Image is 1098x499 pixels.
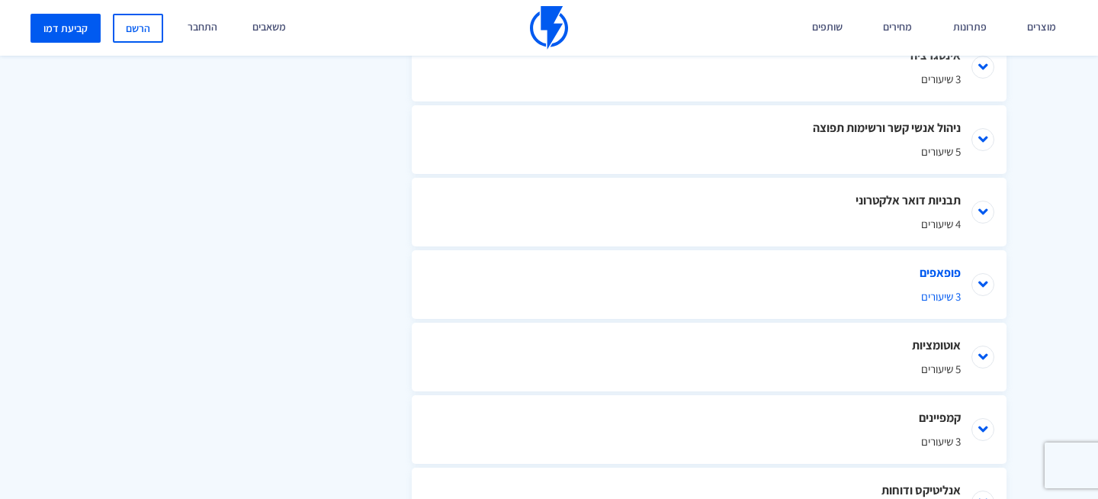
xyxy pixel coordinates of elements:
[457,143,961,159] span: 5 שיעורים
[412,250,1006,319] li: פופאפים
[412,178,1006,246] li: תבניות דואר אלקטרוני
[412,105,1006,174] li: ניהול אנשי קשר ורשימות תפוצה
[457,361,961,377] span: 5 שיעורים
[412,395,1006,464] li: קמפיינים
[457,433,961,449] span: 3 שיעורים
[412,323,1006,391] li: אוטומציות
[113,14,163,43] a: הרשם
[457,288,961,304] span: 3 שיעורים
[457,71,961,87] span: 3 שיעורים
[30,14,101,43] a: קביעת דמו
[412,33,1006,101] li: אינטגרציה
[457,216,961,232] span: 4 שיעורים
